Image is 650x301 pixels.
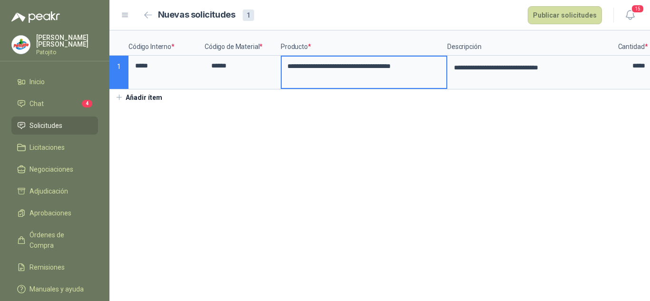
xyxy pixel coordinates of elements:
[621,7,639,24] button: 15
[11,11,60,23] img: Logo peakr
[528,6,602,24] button: Publicar solicitudes
[243,10,254,21] div: 1
[30,77,45,87] span: Inicio
[30,164,73,175] span: Negociaciones
[30,208,71,218] span: Aprobaciones
[30,262,65,272] span: Remisiones
[205,30,281,56] p: Código de Material
[36,34,98,48] p: [PERSON_NAME] [PERSON_NAME]
[30,120,62,131] span: Solicitudes
[30,186,68,196] span: Adjudicación
[11,138,98,156] a: Licitaciones
[82,100,92,107] span: 4
[11,73,98,91] a: Inicio
[631,4,644,13] span: 15
[11,95,98,113] a: Chat4
[11,182,98,200] a: Adjudicación
[109,56,128,89] p: 1
[12,36,30,54] img: Company Logo
[30,230,89,251] span: Órdenes de Compra
[109,89,168,106] button: Añadir ítem
[447,30,614,56] p: Descripción
[36,49,98,55] p: Patojito
[11,258,98,276] a: Remisiones
[11,226,98,254] a: Órdenes de Compra
[281,30,447,56] p: Producto
[11,117,98,135] a: Solicitudes
[30,98,44,109] span: Chat
[11,160,98,178] a: Negociaciones
[11,280,98,298] a: Manuales y ayuda
[11,204,98,222] a: Aprobaciones
[128,30,205,56] p: Código Interno
[158,8,236,22] h2: Nuevas solicitudes
[30,142,65,153] span: Licitaciones
[30,284,84,294] span: Manuales y ayuda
